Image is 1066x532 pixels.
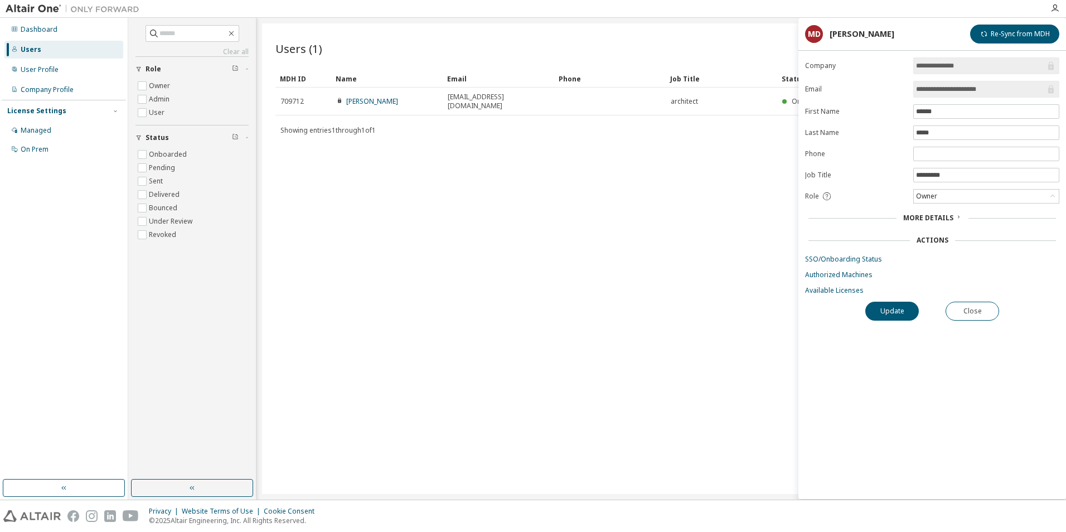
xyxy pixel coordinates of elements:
[280,97,304,106] span: 709712
[182,507,264,516] div: Website Terms of Use
[559,70,661,88] div: Phone
[146,133,169,142] span: Status
[670,70,773,88] div: Job Title
[232,133,239,142] span: Clear filter
[671,97,698,106] span: architect
[135,125,249,150] button: Status
[447,70,550,88] div: Email
[21,65,59,74] div: User Profile
[946,302,999,321] button: Close
[6,3,145,14] img: Altair One
[232,65,239,74] span: Clear filter
[805,192,819,201] span: Role
[903,213,953,223] span: More Details
[149,161,177,175] label: Pending
[149,106,167,119] label: User
[21,45,41,54] div: Users
[67,510,79,522] img: facebook.svg
[7,107,66,115] div: License Settings
[104,510,116,522] img: linkedin.svg
[149,188,182,201] label: Delivered
[146,65,161,74] span: Role
[123,510,139,522] img: youtube.svg
[275,41,322,56] span: Users (1)
[805,286,1059,295] a: Available Licenses
[280,125,376,135] span: Showing entries 1 through 1 of 1
[805,128,907,137] label: Last Name
[914,190,939,202] div: Owner
[917,236,948,245] div: Actions
[448,93,549,110] span: [EMAIL_ADDRESS][DOMAIN_NAME]
[280,70,327,88] div: MDH ID
[149,215,195,228] label: Under Review
[149,507,182,516] div: Privacy
[970,25,1059,43] button: Re-Sync from MDH
[86,510,98,522] img: instagram.svg
[830,30,894,38] div: [PERSON_NAME]
[149,93,172,106] label: Admin
[782,70,989,88] div: Status
[149,201,180,215] label: Bounced
[805,85,907,94] label: Email
[149,516,321,525] p: © 2025 Altair Engineering, Inc. All Rights Reserved.
[21,85,74,94] div: Company Profile
[264,507,321,516] div: Cookie Consent
[805,171,907,180] label: Job Title
[149,148,189,161] label: Onboarded
[805,61,907,70] label: Company
[805,149,907,158] label: Phone
[346,96,398,106] a: [PERSON_NAME]
[149,228,178,241] label: Revoked
[21,126,51,135] div: Managed
[914,190,1059,203] div: Owner
[135,57,249,81] button: Role
[805,25,823,43] div: md
[805,255,1059,264] a: SSO/Onboarding Status
[3,510,61,522] img: altair_logo.svg
[865,302,919,321] button: Update
[805,270,1059,279] a: Authorized Machines
[135,47,249,56] a: Clear all
[792,96,830,106] span: Onboarded
[149,175,165,188] label: Sent
[336,70,438,88] div: Name
[149,79,172,93] label: Owner
[21,145,49,154] div: On Prem
[21,25,57,34] div: Dashboard
[805,107,907,116] label: First Name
